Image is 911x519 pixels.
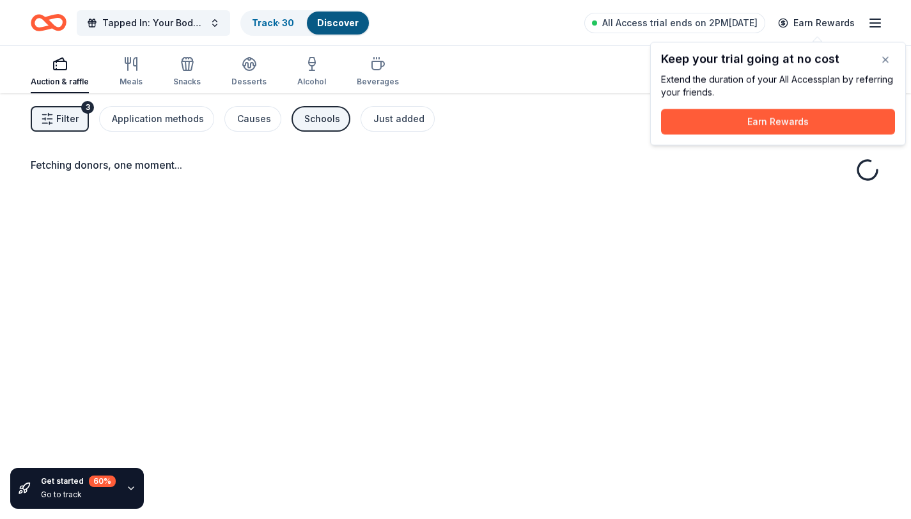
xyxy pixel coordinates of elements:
div: Go to track [41,490,116,500]
div: Application methods [112,111,204,127]
span: All Access trial ends on 2PM[DATE] [602,15,758,31]
div: Extend the duration of your All Access plan by referring your friends. [661,74,895,99]
button: Causes [224,106,281,132]
button: Just added [361,106,435,132]
div: Causes [237,111,271,127]
div: Desserts [231,77,267,87]
div: Beverages [357,77,399,87]
button: Earn Rewards [661,109,895,135]
button: Snacks [173,51,201,93]
span: Tapped In: Your Body,Your Business [102,15,205,31]
button: Alcohol [297,51,326,93]
a: Discover [317,17,359,28]
button: Application methods [99,106,214,132]
button: Auction & raffle [31,51,89,93]
div: Snacks [173,77,201,87]
div: Get started [41,476,116,487]
div: Alcohol [297,77,326,87]
a: All Access trial ends on 2PM[DATE] [584,13,765,33]
button: Desserts [231,51,267,93]
button: Beverages [357,51,399,93]
div: Schools [304,111,340,127]
div: 60 % [89,476,116,487]
a: Earn Rewards [770,12,862,35]
button: Filter3 [31,106,89,132]
a: Home [31,8,66,38]
div: Keep your trial going at no cost [661,53,895,66]
a: Track· 30 [252,17,294,28]
div: Meals [120,77,143,87]
button: Meals [120,51,143,93]
button: Tapped In: Your Body,Your Business [77,10,230,36]
div: 3 [81,101,94,114]
div: Auction & raffle [31,77,89,87]
div: Fetching donors, one moment... [31,157,880,173]
span: Filter [56,111,79,127]
button: Schools [292,106,350,132]
div: Just added [373,111,424,127]
button: Track· 30Discover [240,10,370,36]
